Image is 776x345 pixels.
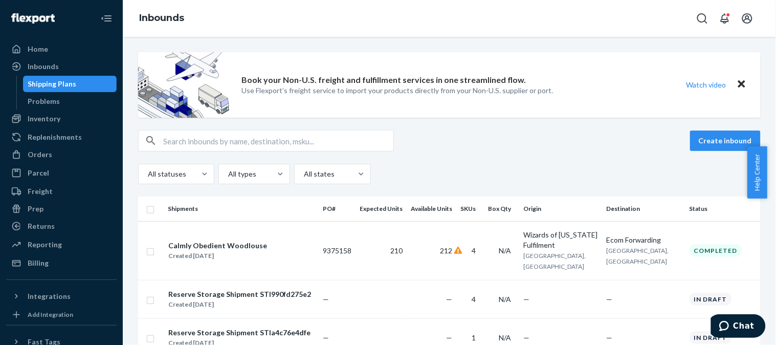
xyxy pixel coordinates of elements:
span: 1 [472,333,476,342]
span: 210 [390,246,403,255]
p: Book your Non-U.S. freight and fulfillment services in one streamlined flow. [242,74,526,86]
th: Box Qty [484,197,519,221]
span: N/A [499,295,511,304]
div: Home [28,44,48,54]
ol: breadcrumbs [131,4,192,33]
div: Replenishments [28,132,82,142]
a: Returns [6,218,117,234]
button: Watch video [680,77,733,92]
div: Wizards of [US_STATE] Fulfilment [523,230,598,250]
div: Problems [28,96,60,106]
span: — [523,333,529,342]
a: Home [6,41,117,57]
button: Open Search Box [692,8,713,29]
span: — [607,333,613,342]
a: Inventory [6,111,117,127]
th: PO# [319,197,356,221]
div: Reserve Storage Shipment STIa4c76e4dfe [168,328,311,338]
button: Open account menu [737,8,758,29]
span: — [446,295,452,304]
span: [GEOGRAPHIC_DATA], [GEOGRAPHIC_DATA] [523,252,586,270]
iframe: Ouvre un widget dans lequel vous pouvez chatter avec l’un de nos agents [711,314,766,340]
th: Available Units [407,197,456,221]
a: Parcel [6,165,117,181]
div: In draft [690,293,732,306]
div: Calmly Obedient Woodlouse [168,241,267,251]
div: Freight [28,186,53,197]
a: Problems [23,93,117,110]
a: Inbounds [139,12,184,24]
div: Completed [690,244,742,257]
a: Prep [6,201,117,217]
div: Inventory [28,114,60,124]
div: Billing [28,258,49,268]
span: 4 [472,295,476,304]
a: Orders [6,146,117,163]
input: All states [303,169,304,179]
button: Create inbound [690,131,761,151]
td: 9375158 [319,221,356,280]
div: Shipping Plans [28,79,77,89]
th: SKUs [456,197,484,221]
span: — [607,295,613,304]
span: N/A [499,246,511,255]
div: Integrations [28,291,71,301]
a: Freight [6,183,117,200]
input: Search inbounds by name, destination, msku... [163,131,393,151]
div: Prep [28,204,43,214]
div: Parcel [28,168,49,178]
div: Returns [28,221,55,231]
a: Replenishments [6,129,117,145]
div: In draft [690,331,732,344]
div: Ecom Forwarding [607,235,681,245]
button: Open notifications [715,8,735,29]
button: Integrations [6,288,117,305]
span: 4 [472,246,476,255]
span: — [446,333,452,342]
th: Expected Units [356,197,407,221]
span: — [323,333,329,342]
span: [GEOGRAPHIC_DATA], [GEOGRAPHIC_DATA] [607,247,669,265]
input: All statuses [147,169,148,179]
button: Close [735,77,748,92]
p: Use Flexport’s freight service to import your products directly from your Non-U.S. supplier or port. [242,85,553,96]
a: Billing [6,255,117,271]
th: Origin [519,197,602,221]
img: Flexport logo [11,13,55,24]
span: 212 [440,246,452,255]
div: Add Integration [28,310,73,319]
a: Add Integration [6,309,117,321]
span: — [323,295,329,304]
th: Shipments [164,197,319,221]
div: Inbounds [28,61,59,72]
th: Status [685,197,761,221]
div: Orders [28,149,52,160]
a: Inbounds [6,58,117,75]
button: Close Navigation [96,8,117,29]
input: All types [227,169,228,179]
th: Destination [603,197,685,221]
span: N/A [499,333,511,342]
button: Help Center [747,146,767,199]
a: Shipping Plans [23,76,117,92]
div: Created [DATE] [168,299,311,310]
div: Reporting [28,240,62,250]
div: Reserve Storage Shipment STI990fd275e2 [168,289,311,299]
div: Created [DATE] [168,251,267,261]
span: — [523,295,529,304]
a: Reporting [6,236,117,253]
